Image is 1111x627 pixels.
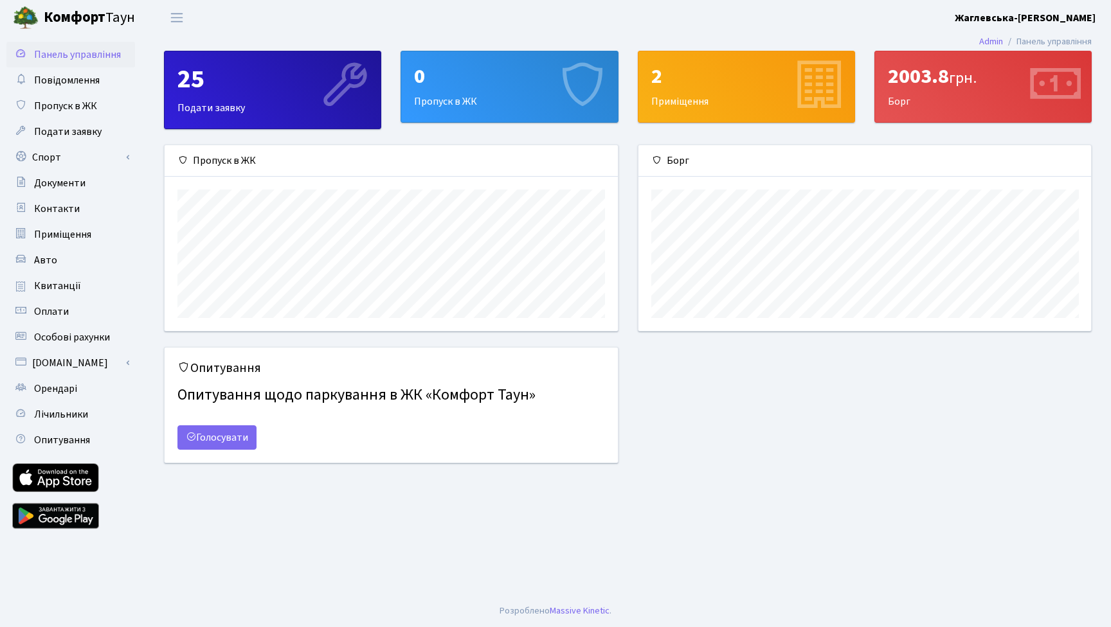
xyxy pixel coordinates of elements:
[34,279,81,293] span: Квитанції
[165,145,618,177] div: Пропуск в ЖК
[500,604,611,618] div: .
[34,99,97,113] span: Пропуск в ЖК
[6,324,135,350] a: Особові рахунки
[177,425,257,450] a: Голосувати
[6,350,135,376] a: [DOMAIN_NAME]
[34,305,69,319] span: Оплати
[6,299,135,324] a: Оплати
[6,93,135,119] a: Пропуск в ЖК
[6,402,135,427] a: Лічильники
[164,51,381,129] a: 25Подати заявку
[550,604,610,617] a: Massive Kinetic
[44,7,105,28] b: Комфорт
[44,7,135,29] span: Таун
[34,227,91,242] span: Приміщення
[955,11,1096,25] b: Жаглевська-[PERSON_NAME]
[414,64,604,89] div: 0
[34,382,77,396] span: Орендарі
[6,119,135,145] a: Подати заявку
[13,5,39,31] img: logo.png
[949,67,977,89] span: грн.
[960,28,1111,55] nav: breadcrumb
[6,67,135,93] a: Повідомлення
[651,64,842,89] div: 2
[34,73,100,87] span: Повідомлення
[638,145,1092,177] div: Борг
[177,360,605,376] h5: Опитування
[34,176,86,190] span: Документи
[638,51,855,123] a: 2Приміщення
[875,51,1091,122] div: Борг
[6,247,135,273] a: Авто
[6,170,135,196] a: Документи
[34,433,90,447] span: Опитування
[955,10,1096,26] a: Жаглевська-[PERSON_NAME]
[34,407,88,421] span: Лічильники
[177,64,368,95] div: 25
[888,64,1078,89] div: 2003.8
[638,51,854,122] div: Приміщення
[165,51,381,128] div: Подати заявку
[6,376,135,402] a: Орендарі
[979,35,1003,48] a: Admin
[34,48,121,62] span: Панель управління
[6,273,135,299] a: Квитанції
[34,253,57,267] span: Авто
[161,7,193,28] button: Переключити навігацію
[6,196,135,222] a: Контакти
[401,51,617,122] div: Пропуск в ЖК
[6,145,135,170] a: Спорт
[6,42,135,67] a: Панель управління
[34,330,110,344] span: Особові рахунки
[1003,35,1092,49] li: Панель управління
[6,222,135,247] a: Приміщення
[34,125,102,139] span: Подати заявку
[500,604,550,617] a: Розроблено
[401,51,618,123] a: 0Пропуск в ЖК
[34,202,80,216] span: Контакти
[6,427,135,453] a: Опитування
[177,381,605,410] h4: Опитування щодо паркування в ЖК «Комфорт Таун»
